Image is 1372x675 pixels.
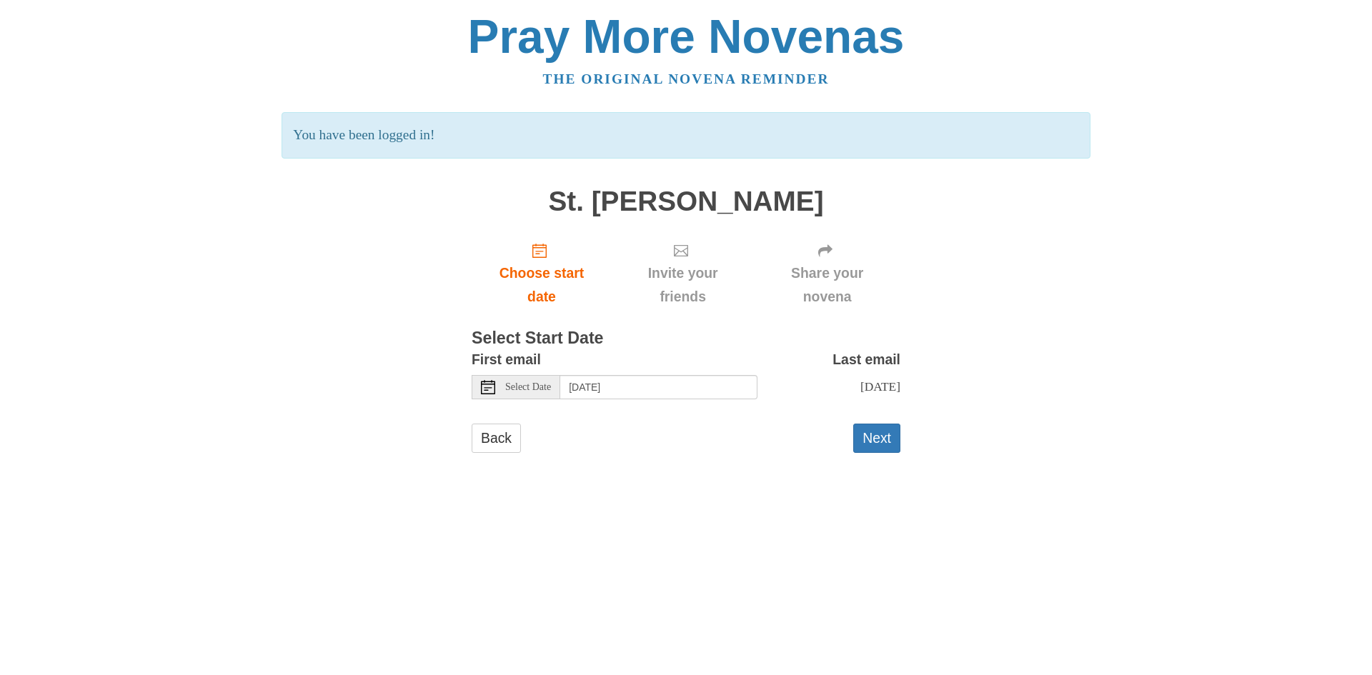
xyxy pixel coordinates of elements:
span: Select Date [505,382,551,392]
label: Last email [832,348,900,371]
a: The original novena reminder [543,71,830,86]
a: Pray More Novenas [468,10,905,63]
span: Invite your friends [626,261,740,309]
span: Choose start date [486,261,597,309]
h3: Select Start Date [472,329,900,348]
label: First email [472,348,541,371]
h1: St. [PERSON_NAME] [472,186,900,217]
div: Click "Next" to confirm your start date first. [612,231,754,316]
span: [DATE] [860,379,900,394]
a: Choose start date [472,231,612,316]
p: You have been logged in! [282,112,1090,159]
a: Back [472,424,521,453]
button: Next [853,424,900,453]
div: Click "Next" to confirm your start date first. [754,231,900,316]
span: Share your novena [768,261,886,309]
